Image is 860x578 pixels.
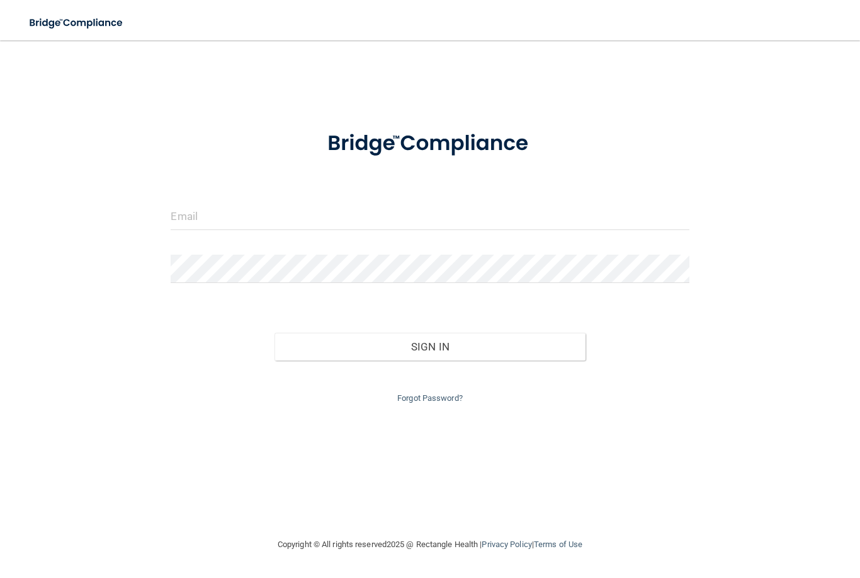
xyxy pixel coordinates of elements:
[534,540,582,549] a: Terms of Use
[200,524,660,565] div: Copyright © All rights reserved 2025 @ Rectangle Health | |
[397,393,463,403] a: Forgot Password?
[305,116,555,171] img: bridge_compliance_login_screen.278c3ca4.svg
[482,540,531,549] a: Privacy Policy
[19,10,135,36] img: bridge_compliance_login_screen.278c3ca4.svg
[171,202,689,230] input: Email
[274,333,586,361] button: Sign In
